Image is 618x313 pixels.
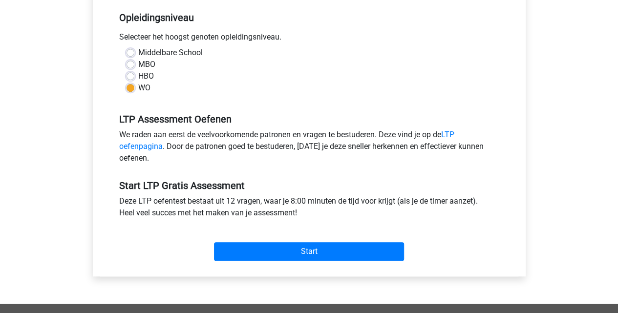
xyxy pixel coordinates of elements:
[119,8,499,27] h5: Opleidingsniveau
[112,195,507,223] div: Deze LTP oefentest bestaat uit 12 vragen, waar je 8:00 minuten de tijd voor krijgt (als je de tim...
[214,242,404,261] input: Start
[138,59,155,70] label: MBO
[119,180,499,191] h5: Start LTP Gratis Assessment
[112,129,507,168] div: We raden aan eerst de veelvoorkomende patronen en vragen te bestuderen. Deze vind je op de . Door...
[138,82,150,94] label: WO
[119,113,499,125] h5: LTP Assessment Oefenen
[138,47,203,59] label: Middelbare School
[138,70,154,82] label: HBO
[112,31,507,47] div: Selecteer het hoogst genoten opleidingsniveau.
